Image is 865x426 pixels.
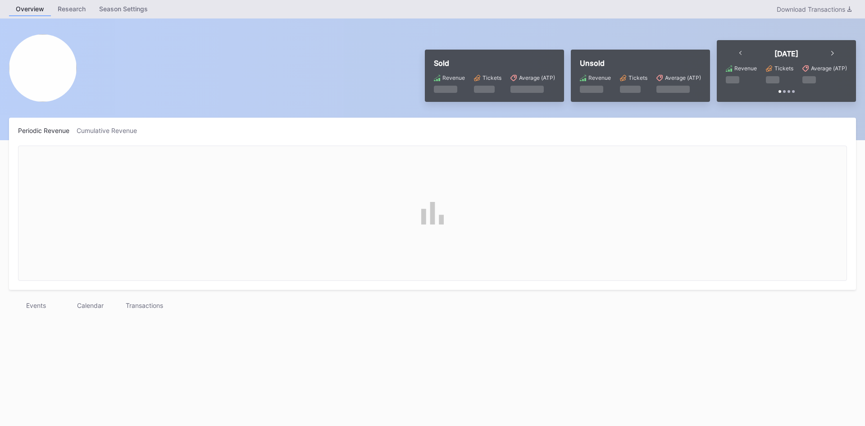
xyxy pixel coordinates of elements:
div: Average (ATP) [665,74,701,81]
div: Tickets [774,65,793,72]
a: Overview [9,2,51,16]
div: Research [51,2,92,15]
div: Unsold [580,59,701,68]
div: Tickets [628,74,647,81]
div: Calendar [63,299,117,312]
div: Season Settings [92,2,155,15]
button: Download Transactions [772,3,856,15]
div: Sold [434,59,555,68]
div: Average (ATP) [811,65,847,72]
div: Tickets [483,74,501,81]
a: Research [51,2,92,16]
div: Cumulative Revenue [77,127,144,134]
div: Revenue [588,74,611,81]
div: [DATE] [774,49,798,58]
div: Average (ATP) [519,74,555,81]
div: Transactions [117,299,171,312]
div: Events [9,299,63,312]
div: Revenue [734,65,757,72]
div: Revenue [442,74,465,81]
div: Periodic Revenue [18,127,77,134]
a: Season Settings [92,2,155,16]
div: Download Transactions [777,5,851,13]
